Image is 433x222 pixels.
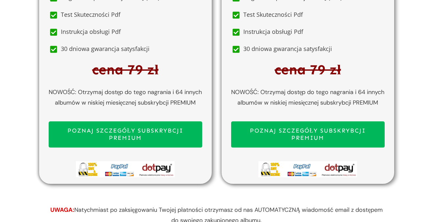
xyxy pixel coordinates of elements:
span: POZNAJ SZCZEGÓŁY SUBSKRYBCJI PREMIUM [237,127,379,141]
p: NOWOŚĆ: Otrzymaj dostęp do tego nagrania i 64 innych albumów w niskiej miesięcznej subskrybcji PR... [229,87,387,115]
span: Instrukcja obsługi Pdf [61,25,121,38]
span: Test Skuteczności Pdf [243,8,303,21]
img: Afirmacje-bezpieczne-zakupy-box [258,161,357,177]
span: Instrukcja obsługi Pdf [243,25,303,38]
span: cena 79 zł [92,62,158,78]
span: 30 dniowa gwarancja satysfakcji [61,42,150,56]
span: cena 79 zł [275,62,341,78]
a: POZNAJ SZCZEGÓŁY SUBSKRYBCJI PREMIUM [49,121,202,147]
img: Afirmacje-bezpieczne-zakupy-box [76,161,175,177]
span: POZNAJ SZCZEGÓŁY SUBSKRYBCJI PREMIUM [55,127,196,141]
span: UWAGA: [50,206,74,214]
a: POZNAJ SZCZEGÓŁY SUBSKRYBCJI PREMIUM [231,121,385,147]
p: NOWOŚĆ: Otrzymaj dostęp do tego nagrania i 64 innych albumów w niskiej miesięcznej subskrybcji PR... [46,87,204,115]
span: 30 dniowa gwarancja satysfakcji [243,42,332,56]
span: Test Skuteczności Pdf [61,8,120,21]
